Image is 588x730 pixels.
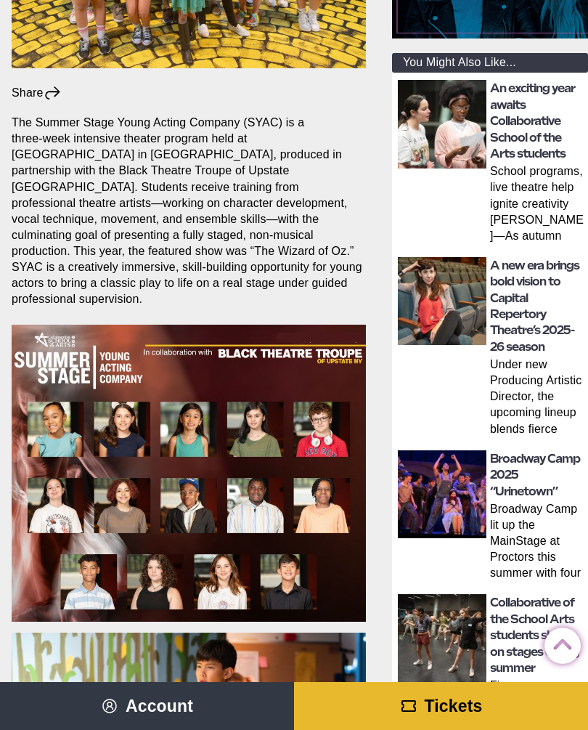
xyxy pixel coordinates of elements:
[392,53,588,73] div: You Might Also Like...
[12,85,62,101] div: Share
[398,257,486,346] img: thumbnail: A new era brings bold vision to Capital Repertory Theatre’s 2025-26 season
[490,357,584,439] p: Under new Producing Artistic Director, the upcoming lineup blends fierce humor and dazzling theat...
[12,115,366,307] p: The Summer Stage Young Acting Company (SYAC) is a three‑week intensive theater program held at [G...
[490,452,580,498] a: Broadway Camp 2025 “Urinetown”
[490,596,579,675] a: Collaborative of the School Arts students shine on stages during summer
[490,81,575,161] a: An exciting year awaits Collaborative School of the Arts students
[490,259,579,354] a: A new era brings bold vision to Capital Repertory Theatre’s 2025-26 season
[398,80,486,169] img: thumbnail: An exciting year awaits Collaborative School of the Arts students
[544,628,573,657] a: Back to Top
[490,501,584,584] p: Broadway Camp lit up the MainStage at Proctors this summer with four weeks of singing, dancing, a...
[398,594,486,683] img: thumbnail: Collaborative of the School Arts students shine on stages during summer
[398,450,486,539] img: thumbnail: Broadway Camp 2025 “Urinetown”
[294,682,588,730] a: Tickets
[490,163,584,246] p: School programs, live theatre help ignite creativity [PERSON_NAME]—As autumn creeps in and classe...
[126,697,193,715] span: Account
[425,697,483,715] span: Tickets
